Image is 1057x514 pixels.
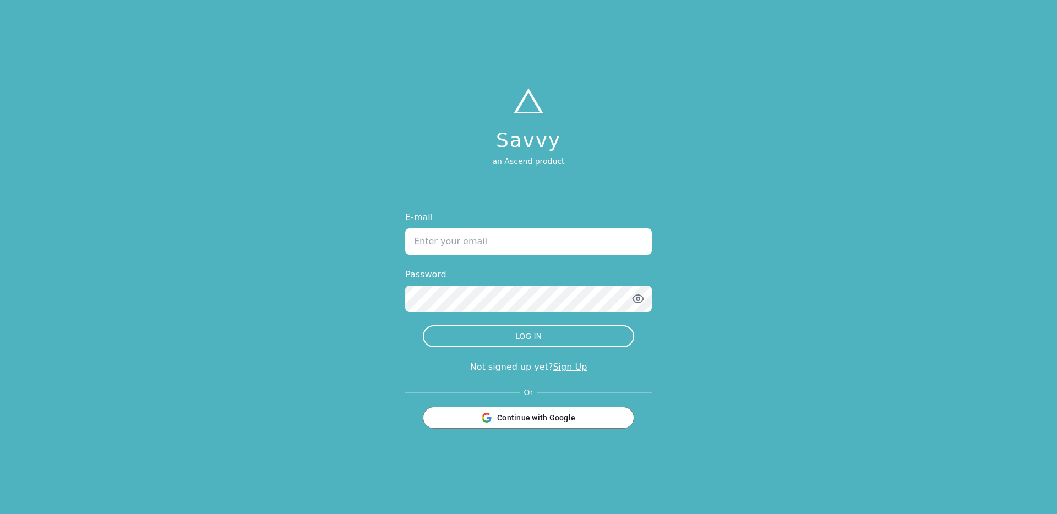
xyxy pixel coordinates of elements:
[492,129,564,151] h1: Savvy
[405,228,652,255] input: Enter your email
[423,325,634,347] button: LOG IN
[470,362,553,372] span: Not signed up yet?
[553,362,587,372] a: Sign Up
[492,156,564,167] p: an Ascend product
[423,407,634,429] button: Continue with Google
[405,211,652,224] label: E-mail
[520,387,538,398] span: Or
[497,412,575,423] span: Continue with Google
[405,268,652,281] label: Password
